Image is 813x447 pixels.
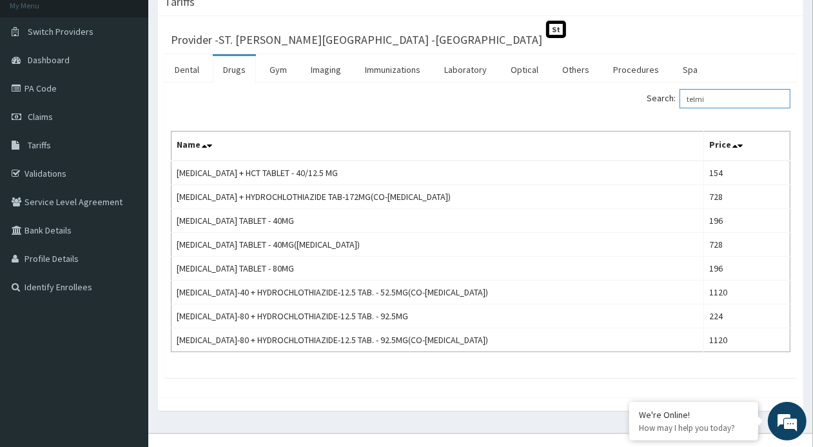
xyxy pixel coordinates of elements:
[434,56,497,83] a: Laboratory
[704,209,790,233] td: 196
[704,185,790,209] td: 728
[171,209,704,233] td: [MEDICAL_DATA] TABLET - 40MG
[704,233,790,257] td: 728
[24,65,52,97] img: d_794563401_company_1708531726252_794563401
[67,72,217,89] div: Chat with us now
[28,111,53,123] span: Claims
[171,132,704,161] th: Name
[171,161,704,185] td: [MEDICAL_DATA] + HCT TABLET - 40/12.5 MG
[171,304,704,328] td: [MEDICAL_DATA]-80 + HYDROCHLOTHIAZIDE-12.5 TAB. - 92.5MG
[704,281,790,304] td: 1120
[213,56,256,83] a: Drugs
[6,304,246,350] textarea: Type your message and hit 'Enter'
[211,6,242,37] div: Minimize live chat window
[28,139,51,151] span: Tariffs
[500,56,549,83] a: Optical
[704,132,790,161] th: Price
[28,26,93,37] span: Switch Providers
[552,56,600,83] a: Others
[704,304,790,328] td: 224
[300,56,351,83] a: Imaging
[171,257,704,281] td: [MEDICAL_DATA] TABLET - 80MG
[355,56,431,83] a: Immunizations
[680,89,790,108] input: Search:
[704,257,790,281] td: 196
[647,89,790,108] label: Search:
[546,21,566,38] span: St
[639,422,749,433] p: How may I help you today?
[603,56,669,83] a: Procedures
[164,56,210,83] a: Dental
[672,56,708,83] a: Spa
[75,139,178,269] span: We're online!
[171,34,542,46] h3: Provider - ST. [PERSON_NAME][GEOGRAPHIC_DATA] -[GEOGRAPHIC_DATA]
[171,185,704,209] td: [MEDICAL_DATA] + HYDROCHLOTHIAZIDE TAB-172MG(CO-[MEDICAL_DATA])
[171,281,704,304] td: [MEDICAL_DATA]-40 + HYDROCHLOTHIAZIDE-12.5 TAB. - 52.5MG(CO-[MEDICAL_DATA])
[639,409,749,421] div: We're Online!
[259,56,297,83] a: Gym
[171,233,704,257] td: [MEDICAL_DATA] TABLET - 40MG([MEDICAL_DATA])
[704,161,790,185] td: 154
[704,328,790,352] td: 1120
[28,54,70,66] span: Dashboard
[171,328,704,352] td: [MEDICAL_DATA]-80 + HYDROCHLOTHIAZIDE-12.5 TAB. - 92.5MG(CO-[MEDICAL_DATA])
